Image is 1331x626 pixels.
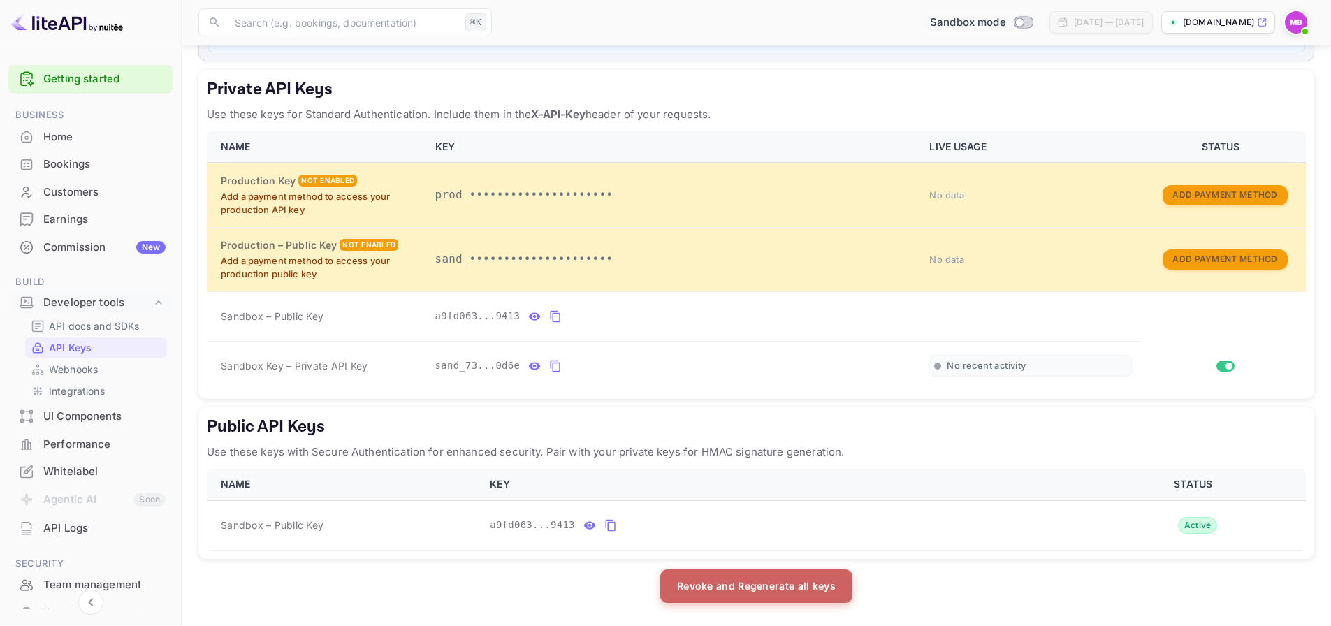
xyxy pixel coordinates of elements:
[930,15,1006,31] span: Sandbox mode
[8,108,173,123] span: Business
[1141,131,1306,163] th: STATUS
[1086,469,1306,500] th: STATUS
[8,458,173,486] div: Whitelabel
[49,340,92,355] p: API Keys
[221,190,419,217] p: Add a payment method to access your production API key
[226,8,460,36] input: Search (e.g. bookings, documentation)
[43,240,166,256] div: Commission
[207,131,1306,391] table: private api keys table
[490,518,575,532] span: a9fd063...9413
[1163,188,1287,200] a: Add Payment Method
[43,605,166,621] div: Fraud management
[207,78,1306,101] h5: Private API Keys
[49,319,140,333] p: API docs and SDKs
[298,175,357,187] div: Not enabled
[49,362,98,377] p: Webhooks
[207,131,427,163] th: NAME
[924,15,1038,31] div: Switch to Production mode
[49,384,105,398] p: Integrations
[136,241,166,254] div: New
[921,131,1141,163] th: LIVE USAGE
[11,11,123,34] img: LiteAPI logo
[43,409,166,425] div: UI Components
[43,71,166,87] a: Getting started
[43,156,166,173] div: Bookings
[31,340,161,355] a: API Keys
[8,124,173,151] div: Home
[8,458,173,484] a: Whitelabel
[929,254,964,265] span: No data
[31,362,161,377] a: Webhooks
[8,431,173,458] div: Performance
[8,431,173,457] a: Performance
[1074,16,1144,29] div: [DATE] — [DATE]
[43,577,166,593] div: Team management
[43,464,166,480] div: Whitelabel
[8,206,173,233] div: Earnings
[8,403,173,430] div: UI Components
[435,187,913,203] p: prod_•••••••••••••••••••••
[8,599,173,625] a: Fraud management
[435,251,913,268] p: sand_•••••••••••••••••••••
[221,360,368,372] span: Sandbox Key – Private API Key
[8,572,173,599] div: Team management
[8,556,173,572] span: Security
[221,309,323,323] span: Sandbox – Public Key
[43,521,166,537] div: API Logs
[25,381,167,401] div: Integrations
[43,212,166,228] div: Earnings
[435,358,521,373] span: sand_73...0d6e
[207,416,1306,438] h5: Public API Keys
[435,309,521,323] span: a9fd063...9413
[207,444,1306,460] p: Use these keys with Secure Authentication for enhanced security. Pair with your private keys for ...
[207,469,481,500] th: NAME
[221,238,337,253] h6: Production – Public Key
[1183,16,1254,29] p: [DOMAIN_NAME]
[8,275,173,290] span: Build
[8,151,173,178] div: Bookings
[1285,11,1307,34] img: Mehdi Baitach
[8,515,173,542] div: API Logs
[221,254,419,282] p: Add a payment method to access your production public key
[8,124,173,150] a: Home
[43,295,152,311] div: Developer tools
[221,173,296,189] h6: Production Key
[427,131,922,163] th: KEY
[465,13,486,31] div: ⌘K
[207,106,1306,123] p: Use these keys for Standard Authentication. Include them in the header of your requests.
[947,360,1026,372] span: No recent activity
[8,151,173,177] a: Bookings
[8,291,173,315] div: Developer tools
[8,234,173,261] div: CommissionNew
[78,590,103,615] button: Collapse navigation
[8,403,173,429] a: UI Components
[8,572,173,597] a: Team management
[25,316,167,336] div: API docs and SDKs
[43,129,166,145] div: Home
[31,384,161,398] a: Integrations
[340,239,398,251] div: Not enabled
[8,206,173,232] a: Earnings
[1163,252,1287,264] a: Add Payment Method
[929,189,964,201] span: No data
[207,469,1306,551] table: public api keys table
[221,518,323,532] span: Sandbox – Public Key
[8,179,173,206] div: Customers
[1163,185,1287,205] button: Add Payment Method
[8,179,173,205] a: Customers
[660,569,852,603] button: Revoke and Regenerate all keys
[1163,249,1287,270] button: Add Payment Method
[43,437,166,453] div: Performance
[1178,517,1218,534] div: Active
[43,184,166,201] div: Customers
[531,108,585,121] strong: X-API-Key
[31,319,161,333] a: API docs and SDKs
[8,234,173,260] a: CommissionNew
[25,359,167,379] div: Webhooks
[8,515,173,541] a: API Logs
[481,469,1086,500] th: KEY
[8,65,173,94] div: Getting started
[25,337,167,358] div: API Keys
